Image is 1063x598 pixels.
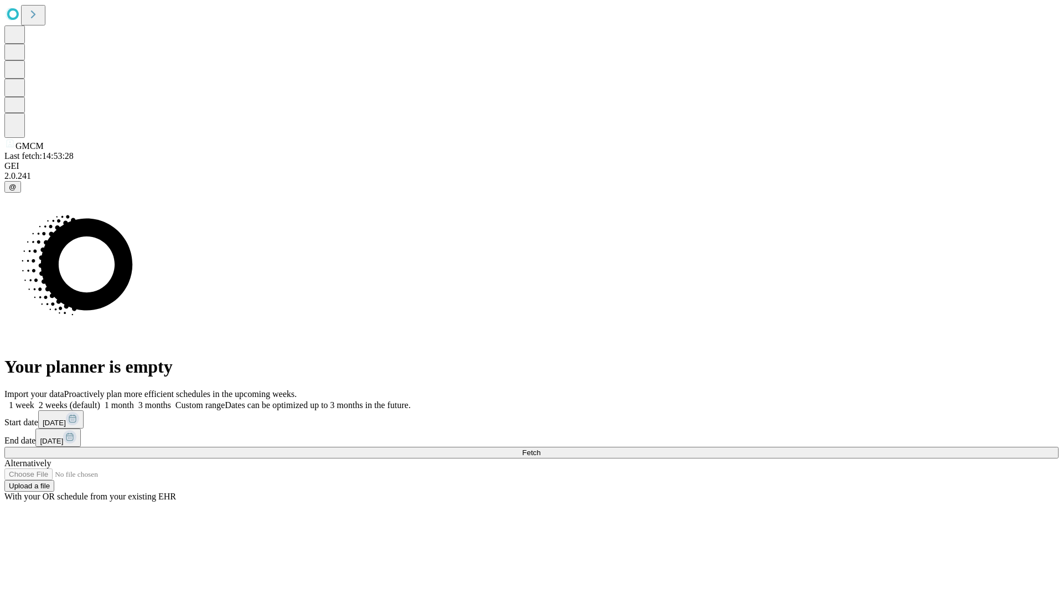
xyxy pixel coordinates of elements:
[9,400,34,410] span: 1 week
[35,429,81,447] button: [DATE]
[4,357,1059,377] h1: Your planner is empty
[4,410,1059,429] div: Start date
[43,419,66,427] span: [DATE]
[64,389,297,399] span: Proactively plan more efficient schedules in the upcoming weeks.
[4,151,74,161] span: Last fetch: 14:53:28
[38,410,84,429] button: [DATE]
[4,480,54,492] button: Upload a file
[4,447,1059,458] button: Fetch
[138,400,171,410] span: 3 months
[225,400,410,410] span: Dates can be optimized up to 3 months in the future.
[176,400,225,410] span: Custom range
[4,492,176,501] span: With your OR schedule from your existing EHR
[39,400,100,410] span: 2 weeks (default)
[40,437,63,445] span: [DATE]
[16,141,44,151] span: GMCM
[4,171,1059,181] div: 2.0.241
[522,448,540,457] span: Fetch
[4,429,1059,447] div: End date
[4,181,21,193] button: @
[4,389,64,399] span: Import your data
[4,161,1059,171] div: GEI
[4,458,51,468] span: Alternatively
[105,400,134,410] span: 1 month
[9,183,17,191] span: @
